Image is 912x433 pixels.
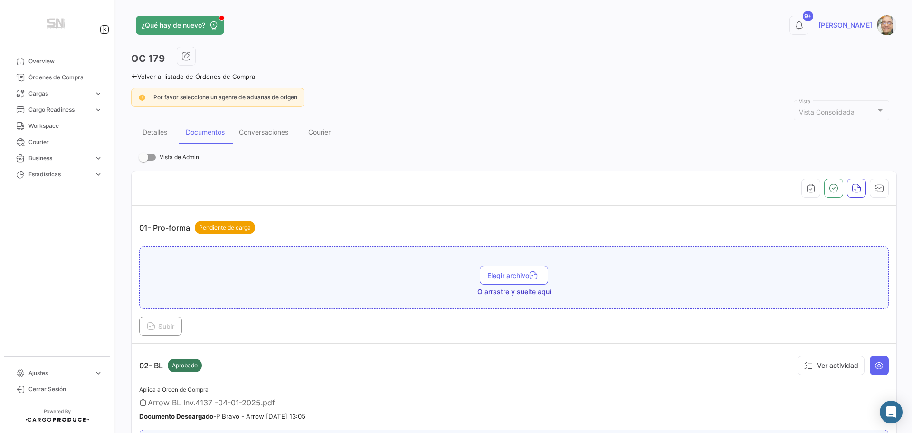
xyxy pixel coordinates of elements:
button: ¿Qué hay de nuevo? [136,16,224,35]
button: Ver actividad [798,356,864,375]
div: Documentos [186,128,225,136]
span: Overview [28,57,103,66]
p: 01- Pro-forma [139,221,255,234]
h3: OC 179 [131,52,165,65]
span: [PERSON_NAME] [818,20,872,30]
mat-select-trigger: Vista Consolidada [799,108,855,116]
div: Conversaciones [239,128,288,136]
span: expand_more [94,154,103,163]
a: Overview [8,53,106,69]
span: Pendiente de carga [199,223,251,232]
img: Captura.PNG [877,15,897,35]
b: Documento Descargado [139,413,213,420]
p: 02- BL [139,359,202,372]
span: Cargo Readiness [28,106,90,114]
span: expand_more [94,170,103,179]
span: Aprobado [172,361,198,370]
span: Arrow BL Inv.4137 -04-01-2025.pdf [148,398,275,407]
span: Por favor seleccione un agente de aduanas de origen [153,94,297,101]
span: ¿Qué hay de nuevo? [142,20,205,30]
span: expand_more [94,369,103,377]
span: Aplica a Orden de Compra [139,386,209,393]
span: Courier [28,138,103,146]
a: Workspace [8,118,106,134]
span: O arrastre y suelte aquí [477,287,551,297]
span: expand_more [94,89,103,98]
span: Subir [147,322,174,330]
span: Vista de Admin [160,152,199,163]
small: - P Bravo - Arrow [DATE] 13:05 [139,413,305,420]
a: Órdenes de Compra [8,69,106,86]
span: expand_more [94,106,103,114]
div: Courier [308,128,331,136]
span: Estadísticas [28,170,90,179]
span: Cargas [28,89,90,98]
button: Elegir archivo [480,266,548,285]
span: Workspace [28,122,103,130]
button: Subir [139,317,182,336]
img: Manufactura+Logo.png [33,11,81,38]
div: Abrir Intercom Messenger [880,401,902,423]
span: Elegir archivo [487,271,541,279]
a: Volver al listado de Órdenes de Compra [131,73,255,80]
a: Courier [8,134,106,150]
span: Cerrar Sesión [28,385,103,394]
span: Ajustes [28,369,90,377]
span: Business [28,154,90,163]
span: Órdenes de Compra [28,73,103,82]
div: Detalles [142,128,167,136]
